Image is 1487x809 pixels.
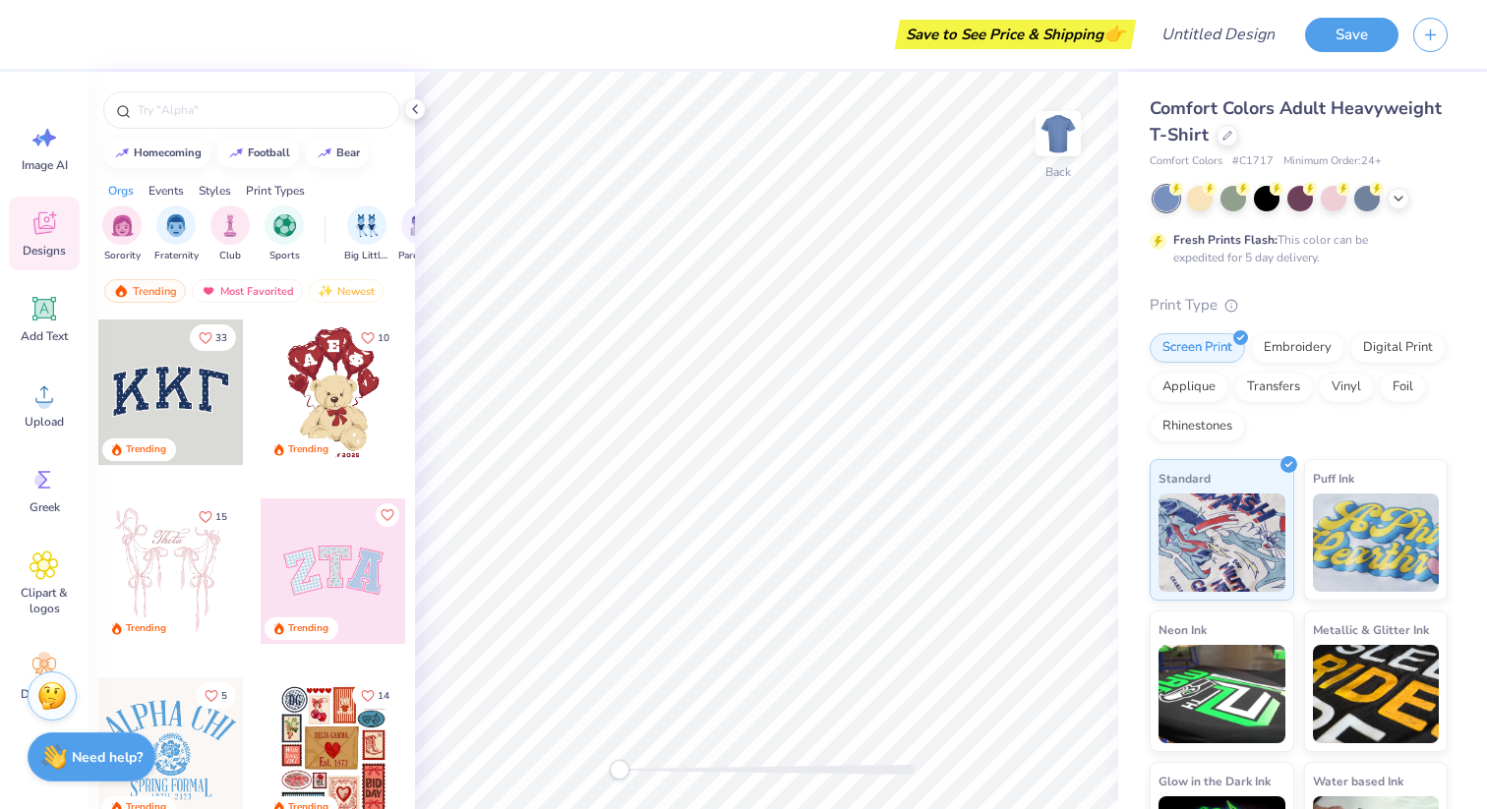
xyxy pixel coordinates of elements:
[317,147,332,159] img: trend_line.gif
[398,249,444,263] span: Parent's Weekend
[126,442,166,457] div: Trending
[1313,493,1440,592] img: Puff Ink
[104,249,141,263] span: Sorority
[269,249,300,263] span: Sports
[900,20,1131,49] div: Save to See Price & Shipping
[344,205,389,263] button: filter button
[410,214,433,237] img: Parent's Weekend Image
[21,686,68,702] span: Decorate
[1313,619,1429,640] span: Metallic & Glitter Ink
[265,205,304,263] button: filter button
[378,691,389,701] span: 14
[12,585,77,616] span: Clipart & logos
[344,249,389,263] span: Big Little Reveal
[1232,153,1274,170] span: # C1717
[1234,373,1313,402] div: Transfers
[1045,163,1071,181] div: Back
[210,205,250,263] div: filter for Club
[219,214,241,237] img: Club Image
[1159,645,1285,743] img: Neon Ink
[1313,645,1440,743] img: Metallic & Glitter Ink
[1039,114,1078,153] img: Back
[215,512,227,522] span: 15
[398,205,444,263] button: filter button
[154,249,199,263] span: Fraternity
[154,205,199,263] div: filter for Fraternity
[1150,373,1228,402] div: Applique
[113,284,129,298] img: trending.gif
[126,621,166,636] div: Trending
[154,205,199,263] button: filter button
[1159,493,1285,592] img: Standard
[336,147,360,158] div: bear
[102,205,142,263] button: filter button
[1159,619,1207,640] span: Neon Ink
[196,682,236,709] button: Like
[22,157,68,173] span: Image AI
[215,333,227,343] span: 33
[352,682,398,709] button: Like
[288,442,328,457] div: Trending
[190,503,236,530] button: Like
[248,147,290,158] div: football
[265,205,304,263] div: filter for Sports
[1150,333,1245,363] div: Screen Print
[1150,412,1245,441] div: Rhinestones
[1173,231,1415,266] div: This color can be expedited for 5 day delivery.
[23,243,66,259] span: Designs
[378,333,389,343] span: 10
[356,214,378,237] img: Big Little Reveal Image
[104,279,186,303] div: Trending
[72,748,143,767] strong: Need help?
[1313,468,1354,489] span: Puff Ink
[1146,15,1290,54] input: Untitled Design
[228,147,244,159] img: trend_line.gif
[1150,153,1222,170] span: Comfort Colors
[1103,22,1125,45] span: 👉
[21,328,68,344] span: Add Text
[1319,373,1374,402] div: Vinyl
[219,249,241,263] span: Club
[352,324,398,351] button: Like
[221,691,227,701] span: 5
[199,182,231,200] div: Styles
[25,414,64,430] span: Upload
[103,139,210,168] button: homecoming
[1251,333,1344,363] div: Embroidery
[210,205,250,263] button: filter button
[398,205,444,263] div: filter for Parent's Weekend
[1380,373,1426,402] div: Foil
[273,214,296,237] img: Sports Image
[1159,468,1211,489] span: Standard
[190,324,236,351] button: Like
[309,279,384,303] div: Newest
[1283,153,1382,170] span: Minimum Order: 24 +
[136,100,387,120] input: Try "Alpha"
[376,503,399,527] button: Like
[134,147,202,158] div: homecoming
[30,499,60,515] span: Greek
[114,147,130,159] img: trend_line.gif
[344,205,389,263] div: filter for Big Little Reveal
[201,284,216,298] img: most_fav.gif
[306,139,369,168] button: bear
[192,279,303,303] div: Most Favorited
[149,182,184,200] div: Events
[102,205,142,263] div: filter for Sorority
[1313,771,1403,791] span: Water based Ink
[246,182,305,200] div: Print Types
[1150,294,1448,317] div: Print Type
[1350,333,1446,363] div: Digital Print
[1159,771,1271,791] span: Glow in the Dark Ink
[1173,232,1278,248] strong: Fresh Prints Flash:
[108,182,134,200] div: Orgs
[1305,18,1398,52] button: Save
[318,284,333,298] img: newest.gif
[610,760,629,780] div: Accessibility label
[217,139,299,168] button: football
[288,621,328,636] div: Trending
[111,214,134,237] img: Sorority Image
[165,214,187,237] img: Fraternity Image
[1150,96,1442,146] span: Comfort Colors Adult Heavyweight T-Shirt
